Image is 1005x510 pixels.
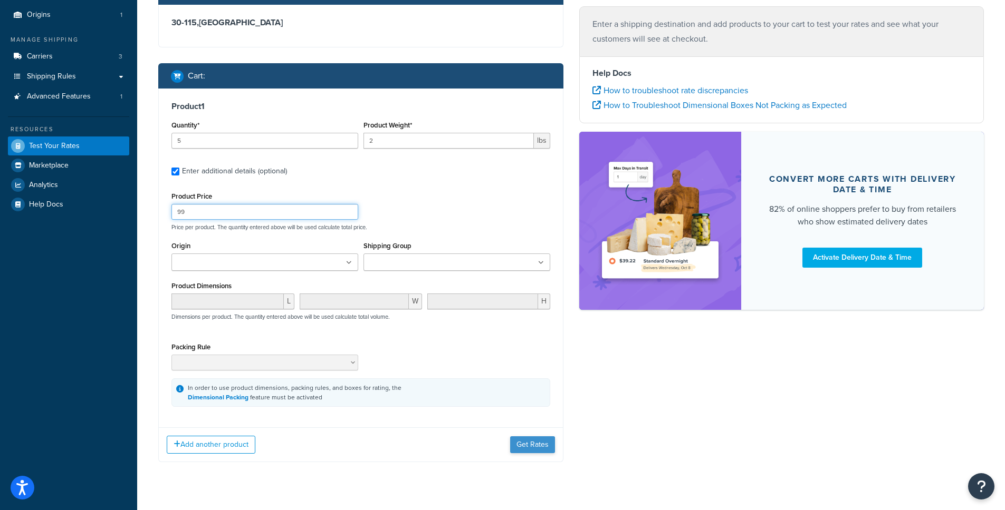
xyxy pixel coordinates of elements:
a: Origins1 [8,5,129,25]
span: Test Your Rates [29,142,80,151]
li: Advanced Features [8,87,129,106]
p: Dimensions per product. The quantity entered above will be used calculate total volume. [169,313,390,320]
span: Origins [27,11,51,19]
img: feature-image-ddt-36eae7f7280da8017bfb280eaccd9c446f90b1fe08728e4019434db127062ab4.png [595,148,725,294]
div: Manage Shipping [8,35,129,44]
h4: Help Docs [592,67,971,80]
h2: Cart : [188,71,205,81]
a: Analytics [8,175,129,194]
label: Shipping Group [363,242,411,250]
a: How to Troubleshoot Dimensional Boxes Not Packing as Expected [592,99,847,111]
a: Carriers3 [8,47,129,66]
div: Convert more carts with delivery date & time [767,174,959,195]
span: Shipping Rules [27,72,76,81]
button: Open Resource Center [968,473,994,499]
p: Enter a shipping destination and add products to your cart to test your rates and see what your c... [592,17,971,46]
span: L [284,293,294,309]
div: In order to use product dimensions, packing rules, and boxes for rating, the feature must be acti... [188,383,401,402]
div: 82% of online shoppers prefer to buy from retailers who show estimated delivery dates [767,203,959,228]
label: Origin [171,242,190,250]
label: Quantity* [171,121,199,129]
span: lbs [534,133,550,149]
a: Help Docs [8,195,129,214]
span: W [409,293,422,309]
div: Resources [8,125,129,134]
input: 0.00 [363,133,534,149]
a: Advanced Features1 [8,87,129,106]
span: Advanced Features [27,92,91,101]
span: 3 [119,52,122,61]
input: Enter additional details (optional) [171,168,179,175]
div: Enter additional details (optional) [182,164,287,179]
span: 1 [120,11,122,19]
a: How to troubleshoot rate discrepancies [592,84,748,96]
span: Help Docs [29,200,63,209]
span: Marketplace [29,161,69,170]
a: Test Your Rates [8,136,129,155]
span: Analytics [29,181,58,190]
a: Marketplace [8,156,129,175]
a: Activate Delivery Date & Time [802,248,922,268]
span: Carriers [27,52,53,61]
a: Shipping Rules [8,67,129,86]
label: Product Price [171,192,212,200]
input: 0.0 [171,133,358,149]
h3: Product 1 [171,101,550,112]
label: Product Dimensions [171,282,232,290]
li: Carriers [8,47,129,66]
li: Origins [8,5,129,25]
button: Get Rates [510,436,555,453]
h3: 30-115 , [GEOGRAPHIC_DATA] [171,17,550,28]
p: Price per product. The quantity entered above will be used calculate total price. [169,223,553,231]
button: Add another product [167,436,255,454]
a: Dimensional Packing [188,393,248,402]
span: H [538,293,550,309]
span: 1 [120,92,122,101]
label: Packing Rule [171,343,210,351]
label: Product Weight* [363,121,412,129]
